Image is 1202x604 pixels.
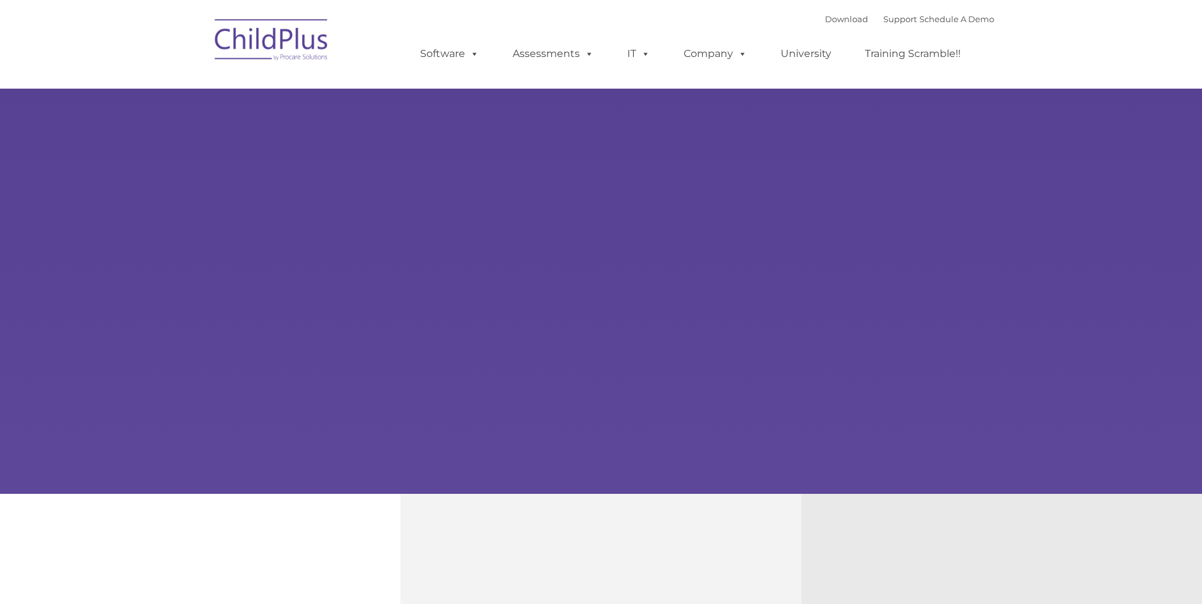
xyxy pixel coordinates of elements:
font: | [825,14,994,24]
a: IT [615,41,663,66]
img: ChildPlus by Procare Solutions [208,10,335,73]
a: Company [671,41,760,66]
a: University [768,41,844,66]
a: Training Scramble!! [852,41,973,66]
a: Download [825,14,868,24]
a: Assessments [500,41,606,66]
a: Schedule A Demo [919,14,994,24]
a: Software [407,41,492,66]
a: Support [883,14,917,24]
